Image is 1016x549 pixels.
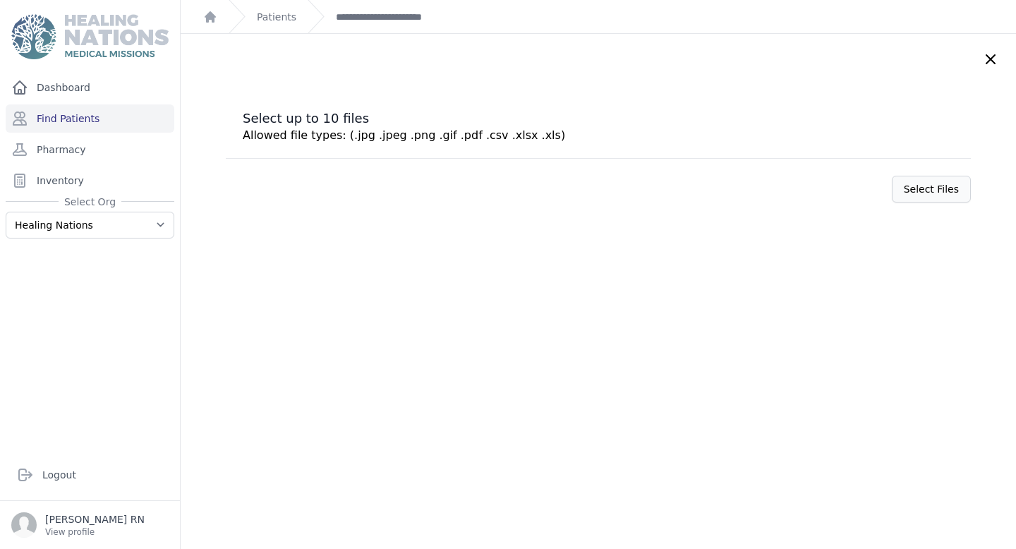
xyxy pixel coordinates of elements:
[257,10,296,24] a: Patients
[45,526,145,538] p: View profile
[59,195,121,209] span: Select Org
[243,110,954,127] h3: Select up to 10 files
[6,104,174,133] a: Find Patients
[892,176,971,203] label: Select Files
[11,14,168,59] img: Medical Missions EMR
[11,512,169,538] a: [PERSON_NAME] RN View profile
[6,135,174,164] a: Pharmacy
[6,167,174,195] a: Inventory
[243,127,954,144] p: Allowed file types: (.jpg .jpeg .png .gif .pdf .csv .xlsx .xls)
[6,73,174,102] a: Dashboard
[45,512,145,526] p: [PERSON_NAME] RN
[11,461,169,489] a: Logout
